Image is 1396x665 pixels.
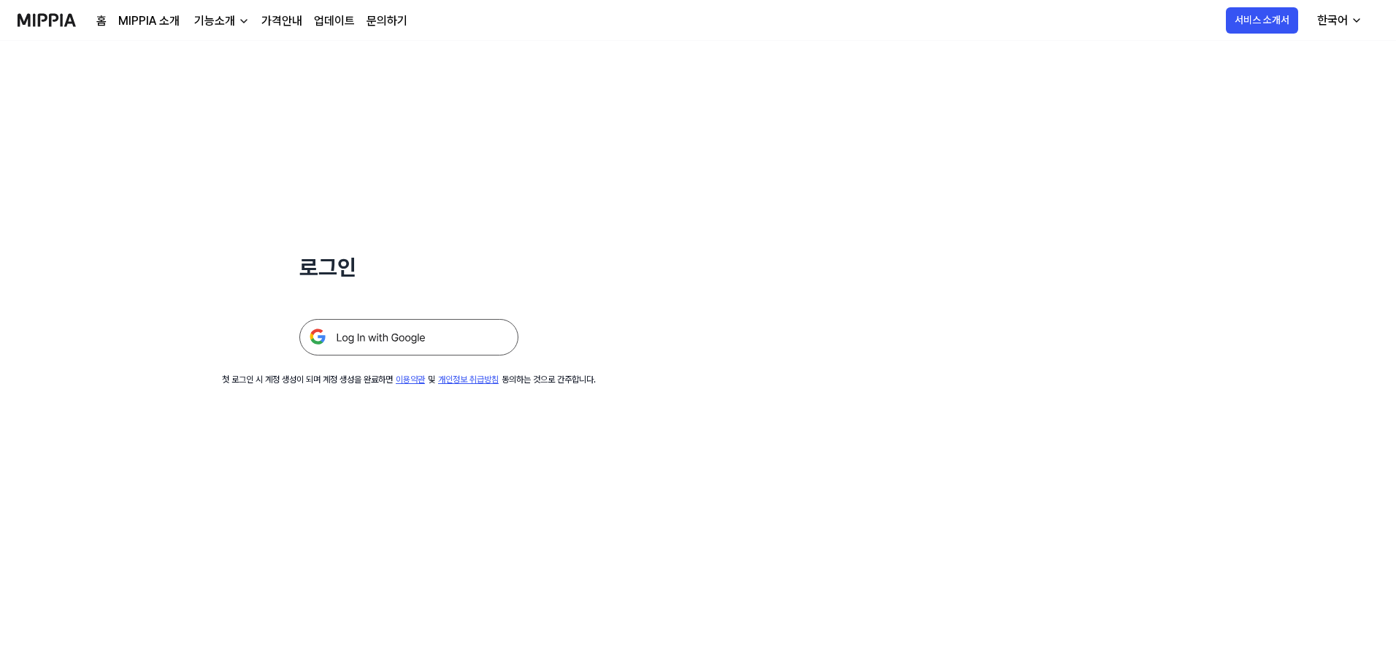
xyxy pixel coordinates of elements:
button: 서비스 소개서 [1226,7,1298,34]
a: 이용약관 [396,374,425,385]
a: 가격안내 [261,12,302,30]
div: 기능소개 [191,12,238,30]
a: 문의하기 [367,12,407,30]
h1: 로그인 [299,251,518,284]
button: 한국어 [1305,6,1371,35]
div: 한국어 [1314,12,1351,29]
a: MIPPIA 소개 [118,12,180,30]
a: 홈 [96,12,107,30]
a: 업데이트 [314,12,355,30]
a: 개인정보 취급방침 [438,374,499,385]
div: 첫 로그인 시 계정 생성이 되며 계정 생성을 완료하면 및 동의하는 것으로 간주합니다. [222,373,596,386]
img: down [238,15,250,27]
button: 기능소개 [191,12,250,30]
img: 구글 로그인 버튼 [299,319,518,355]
